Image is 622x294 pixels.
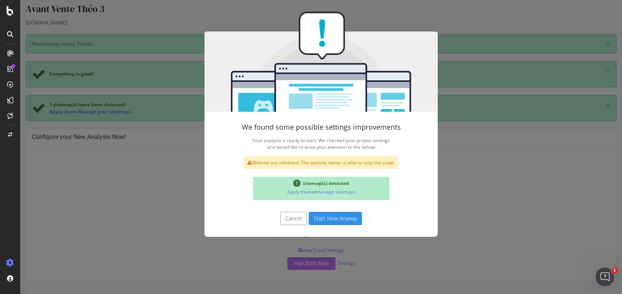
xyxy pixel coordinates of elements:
h4: We found some possible settings improvements [200,123,402,131]
span: sitemap(s) detected [283,180,329,187]
button: Cancel [260,212,287,225]
a: manage sitemaps [296,188,335,195]
div: Website not validated. The website owner is able to stop the crawl. [224,156,378,169]
span: 1 [273,180,280,187]
a: Apply them [267,188,292,195]
p: or [236,187,366,197]
span: 1 [612,268,618,274]
p: Your analysis is ready to start. We checked your project settings and would like to draw your att... [200,135,402,152]
button: Start Now Anyway [288,212,342,225]
img: You're all set! [184,12,418,112]
iframe: Intercom live chat [596,268,614,286]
